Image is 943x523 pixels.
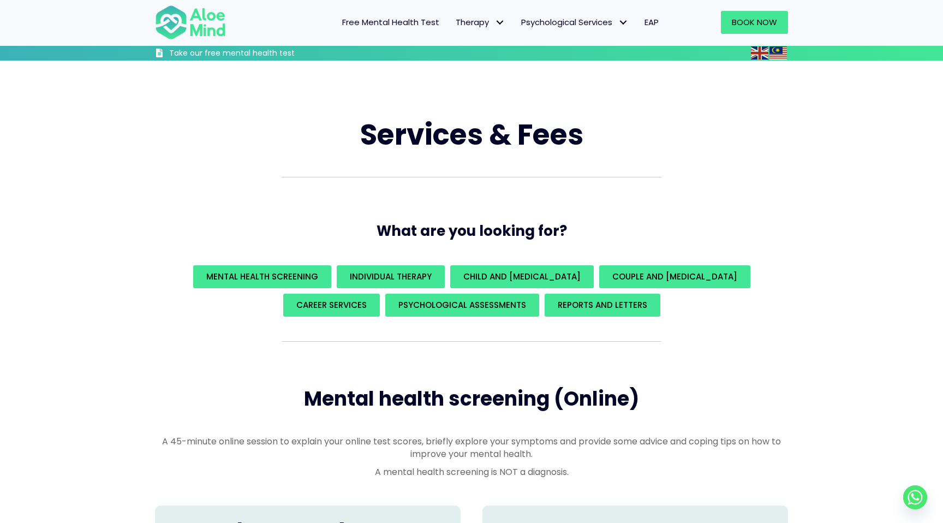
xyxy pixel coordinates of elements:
div: What are you looking for? [155,263,788,319]
a: TherapyTherapy: submenu [447,11,513,34]
span: Therapy [456,16,505,28]
span: Individual Therapy [350,271,432,282]
h3: Take our free mental health test [169,48,353,59]
span: Career Services [296,299,367,311]
img: en [751,46,768,60]
a: Malay [769,46,788,59]
nav: Menu [240,11,667,34]
a: Psychological ServicesPsychological Services: submenu [513,11,636,34]
span: Psychological Services [521,16,628,28]
span: What are you looking for? [377,221,567,241]
span: Free Mental Health Test [342,16,439,28]
span: Therapy: submenu [492,15,508,31]
span: EAP [644,16,659,28]
a: Couple and [MEDICAL_DATA] [599,265,750,288]
span: Services & Fees [360,115,583,154]
img: Aloe mind Logo [155,4,226,40]
a: Book Now [721,11,788,34]
span: Mental Health Screening [206,271,318,282]
a: Career Services [283,294,380,317]
a: Individual Therapy [337,265,445,288]
span: REPORTS AND LETTERS [558,299,647,311]
span: Psychological assessments [398,299,526,311]
a: Free Mental Health Test [334,11,447,34]
a: Take our free mental health test [155,48,353,61]
a: English [751,46,769,59]
a: Whatsapp [903,485,927,509]
span: Psychological Services: submenu [615,15,631,31]
a: Psychological assessments [385,294,539,317]
span: Book Now [732,16,777,28]
a: REPORTS AND LETTERS [545,294,660,317]
a: Mental Health Screening [193,265,331,288]
img: ms [769,46,787,60]
span: Mental health screening (Online) [304,385,639,413]
span: Couple and [MEDICAL_DATA] [612,271,737,282]
p: A 45-minute online session to explain your online test scores, briefly explore your symptoms and ... [155,435,788,460]
span: Child and [MEDICAL_DATA] [463,271,581,282]
p: A mental health screening is NOT a diagnosis. [155,466,788,478]
a: EAP [636,11,667,34]
a: Child and [MEDICAL_DATA] [450,265,594,288]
